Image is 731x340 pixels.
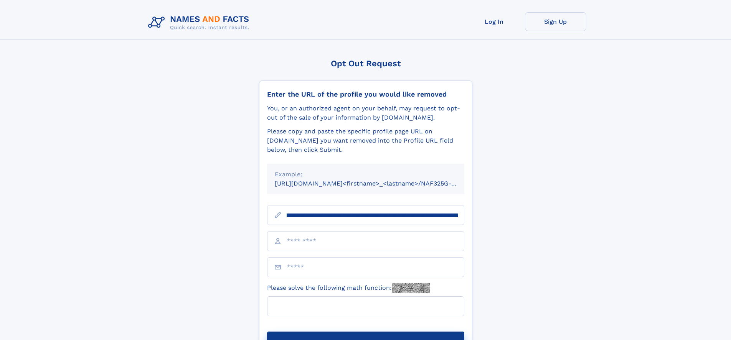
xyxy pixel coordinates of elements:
[275,170,457,179] div: Example:
[525,12,586,31] a: Sign Up
[267,104,464,122] div: You, or an authorized agent on your behalf, may request to opt-out of the sale of your informatio...
[267,283,430,293] label: Please solve the following math function:
[145,12,256,33] img: Logo Names and Facts
[267,90,464,99] div: Enter the URL of the profile you would like removed
[259,59,472,68] div: Opt Out Request
[464,12,525,31] a: Log In
[275,180,479,187] small: [URL][DOMAIN_NAME]<firstname>_<lastname>/NAF325G-xxxxxxxx
[267,127,464,154] div: Please copy and paste the specific profile page URL on [DOMAIN_NAME] you want removed into the Pr...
